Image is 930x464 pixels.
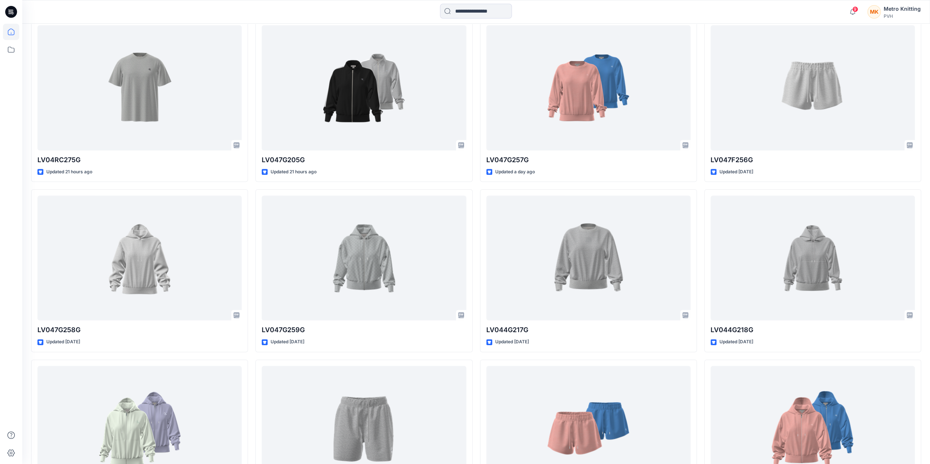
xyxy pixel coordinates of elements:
[37,196,242,320] a: LV047G258G
[37,325,242,335] p: LV047G258G
[711,325,915,335] p: LV044G218G
[486,155,691,165] p: LV047G257G
[495,338,529,346] p: Updated [DATE]
[46,168,92,176] p: Updated 21 hours ago
[867,5,881,19] div: MK
[486,325,691,335] p: LV044G217G
[711,25,915,150] a: LV047F256G
[852,6,858,12] span: 9
[271,168,317,176] p: Updated 21 hours ago
[711,155,915,165] p: LV047F256G
[262,325,466,335] p: LV047G259G
[262,155,466,165] p: LV047G205G
[495,168,535,176] p: Updated a day ago
[719,168,753,176] p: Updated [DATE]
[37,25,242,150] a: LV04RC275G
[486,25,691,150] a: LV047G257G
[711,196,915,320] a: LV044G218G
[719,338,753,346] p: Updated [DATE]
[884,4,921,13] div: Metro Knitting
[884,13,921,19] div: PVH
[262,25,466,150] a: LV047G205G
[271,338,304,346] p: Updated [DATE]
[486,196,691,320] a: LV044G217G
[46,338,80,346] p: Updated [DATE]
[37,155,242,165] p: LV04RC275G
[262,196,466,320] a: LV047G259G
